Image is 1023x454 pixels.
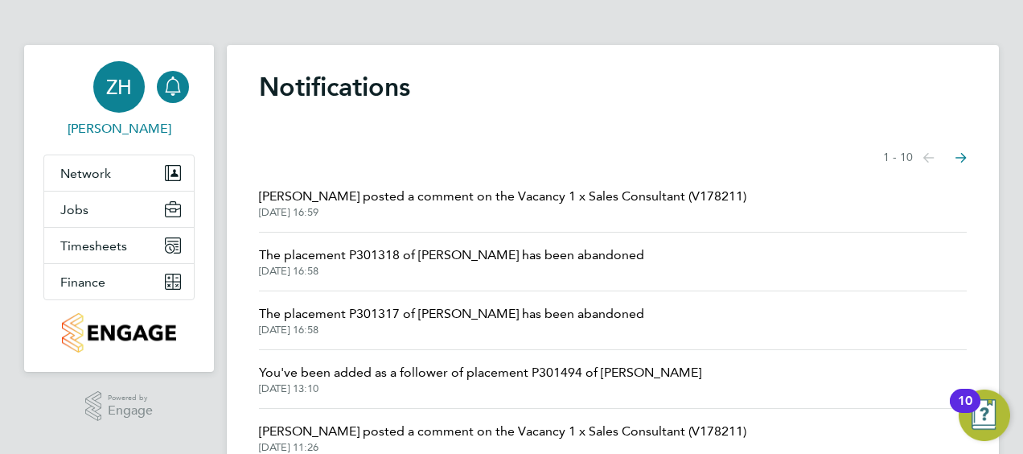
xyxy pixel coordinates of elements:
[259,265,644,278] span: [DATE] 16:58
[85,391,154,422] a: Powered byEngage
[259,71,967,103] h1: Notifications
[259,206,746,219] span: [DATE] 16:59
[60,274,105,290] span: Finance
[259,324,644,336] span: [DATE] 16:58
[60,202,88,217] span: Jobs
[959,390,1010,441] button: Open Resource Center, 10 new notifications
[259,422,746,441] span: [PERSON_NAME] posted a comment on the Vacancy 1 x Sales Consultant (V178211)
[108,404,153,418] span: Engage
[259,304,644,324] span: The placement P301317 of [PERSON_NAME] has been abandoned
[259,441,746,454] span: [DATE] 11:26
[259,363,701,382] span: You've been added as a follower of placement P301494 of [PERSON_NAME]
[259,422,746,454] a: [PERSON_NAME] posted a comment on the Vacancy 1 x Sales Consultant (V178211)[DATE] 11:26
[24,45,214,372] nav: Main navigation
[43,61,195,138] a: ZH[PERSON_NAME]
[259,246,644,278] a: The placement P301318 of [PERSON_NAME] has been abandoned[DATE] 16:58
[259,246,644,265] span: The placement P301318 of [PERSON_NAME] has been abandoned
[259,304,644,336] a: The placement P301317 of [PERSON_NAME] has been abandoned[DATE] 16:58
[44,228,194,263] button: Timesheets
[259,187,746,219] a: [PERSON_NAME] posted a comment on the Vacancy 1 x Sales Consultant (V178211)[DATE] 16:59
[44,155,194,191] button: Network
[259,382,701,395] span: [DATE] 13:10
[60,238,127,254] span: Timesheets
[958,401,972,422] div: 10
[883,150,913,166] span: 1 - 10
[259,363,701,395] a: You've been added as a follower of placement P301494 of [PERSON_NAME][DATE] 13:10
[106,76,132,97] span: ZH
[44,192,194,227] button: Jobs
[43,119,195,138] span: Zoe Hunt
[883,142,967,174] nav: Select page of notifications list
[43,313,195,353] a: Go to home page
[44,264,194,299] button: Finance
[259,187,746,206] span: [PERSON_NAME] posted a comment on the Vacancy 1 x Sales Consultant (V178211)
[62,313,175,353] img: countryside-properties-logo-retina.png
[60,166,111,181] span: Network
[108,391,153,405] span: Powered by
